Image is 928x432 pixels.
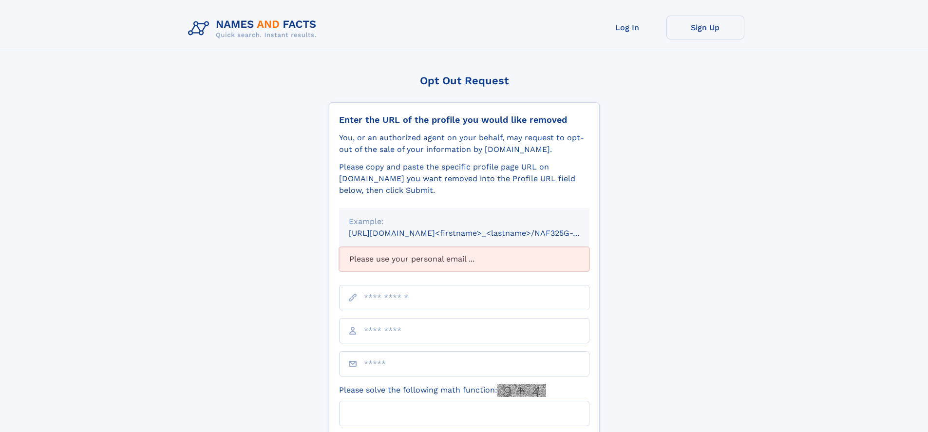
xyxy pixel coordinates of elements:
label: Please solve the following math function: [339,384,546,397]
div: You, or an authorized agent on your behalf, may request to opt-out of the sale of your informatio... [339,132,589,155]
small: [URL][DOMAIN_NAME]<firstname>_<lastname>/NAF325G-xxxxxxxx [349,228,608,238]
div: Please copy and paste the specific profile page URL on [DOMAIN_NAME] you want removed into the Pr... [339,161,589,196]
div: Example: [349,216,580,227]
div: Opt Out Request [329,75,600,87]
a: Sign Up [666,16,744,39]
img: Logo Names and Facts [184,16,324,42]
div: Enter the URL of the profile you would like removed [339,114,589,125]
div: Please use your personal email ... [339,247,589,271]
a: Log In [588,16,666,39]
